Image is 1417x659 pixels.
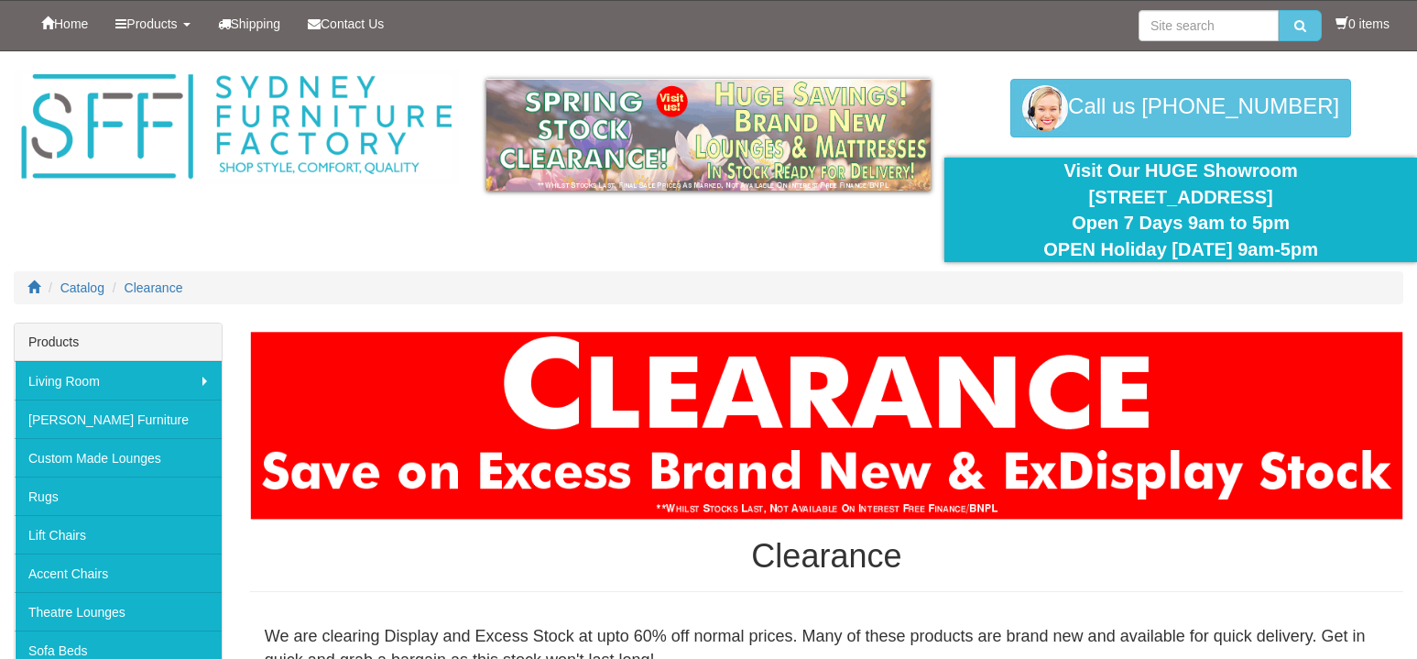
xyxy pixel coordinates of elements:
[125,280,183,295] a: Clearance
[15,361,222,400] a: Living Room
[958,158,1403,262] div: Visit Our HUGE Showroom [STREET_ADDRESS] Open 7 Days 9am to 5pm OPEN Holiday [DATE] 9am-5pm
[250,538,1403,575] h1: Clearance
[60,280,104,295] a: Catalog
[126,16,177,31] span: Products
[15,592,222,631] a: Theatre Lounges
[204,1,295,47] a: Shipping
[1335,15,1390,33] li: 0 items
[15,515,222,554] a: Lift Chairs
[250,332,1403,519] img: Clearance
[102,1,203,47] a: Products
[27,1,102,47] a: Home
[294,1,398,47] a: Contact Us
[15,554,222,592] a: Accent Chairs
[231,16,281,31] span: Shipping
[15,477,222,515] a: Rugs
[15,324,222,361] div: Products
[54,16,88,31] span: Home
[1139,10,1279,41] input: Site search
[15,400,222,438] a: [PERSON_NAME] Furniture
[321,16,384,31] span: Contact Us
[15,438,222,477] a: Custom Made Lounges
[14,70,459,184] img: Sydney Furniture Factory
[486,79,932,191] img: spring-sale.gif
